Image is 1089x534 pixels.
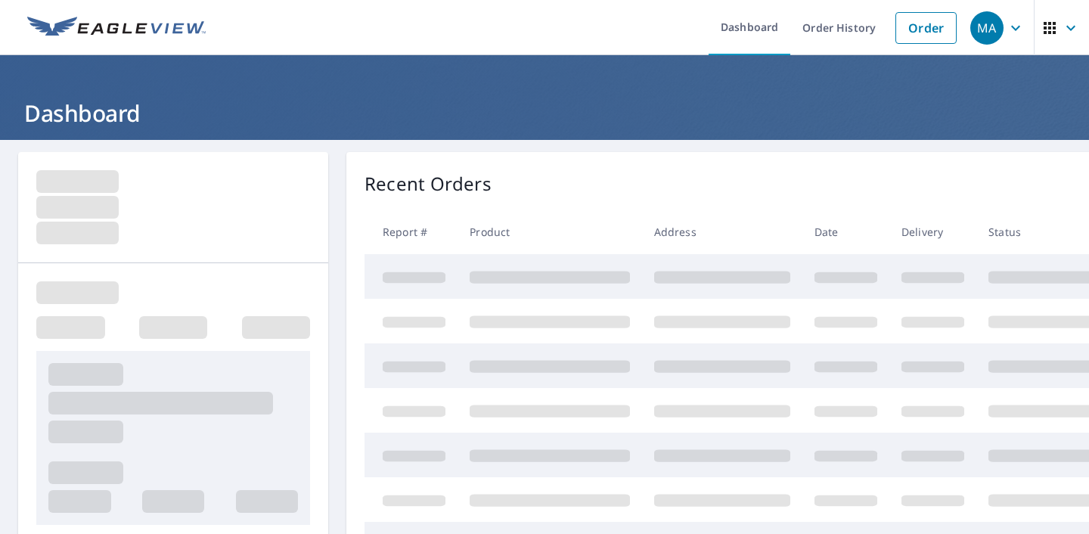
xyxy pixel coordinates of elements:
[970,11,1004,45] div: MA
[365,210,458,254] th: Report #
[18,98,1071,129] h1: Dashboard
[895,12,957,44] a: Order
[889,210,976,254] th: Delivery
[365,170,492,197] p: Recent Orders
[642,210,802,254] th: Address
[802,210,889,254] th: Date
[27,17,206,39] img: EV Logo
[458,210,642,254] th: Product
